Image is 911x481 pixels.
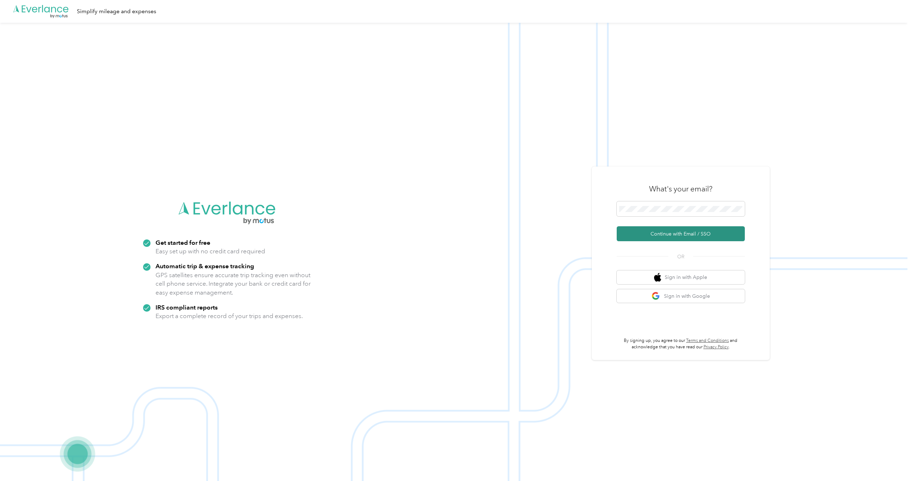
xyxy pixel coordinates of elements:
a: Privacy Policy [704,344,729,350]
p: By signing up, you agree to our and acknowledge that you have read our . [617,338,745,350]
strong: Automatic trip & expense tracking [156,262,254,270]
strong: Get started for free [156,239,210,246]
a: Terms and Conditions [686,338,729,343]
h3: What's your email? [649,184,712,194]
div: Simplify mileage and expenses [77,7,156,16]
button: google logoSign in with Google [617,289,745,303]
p: Export a complete record of your trips and expenses. [156,312,303,321]
span: OR [668,253,693,260]
p: Easy set up with no credit card required [156,247,265,256]
p: GPS satellites ensure accurate trip tracking even without cell phone service. Integrate your bank... [156,271,311,297]
img: apple logo [654,273,661,282]
button: Continue with Email / SSO [617,226,745,241]
img: google logo [652,292,660,301]
button: apple logoSign in with Apple [617,270,745,284]
strong: IRS compliant reports [156,303,218,311]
